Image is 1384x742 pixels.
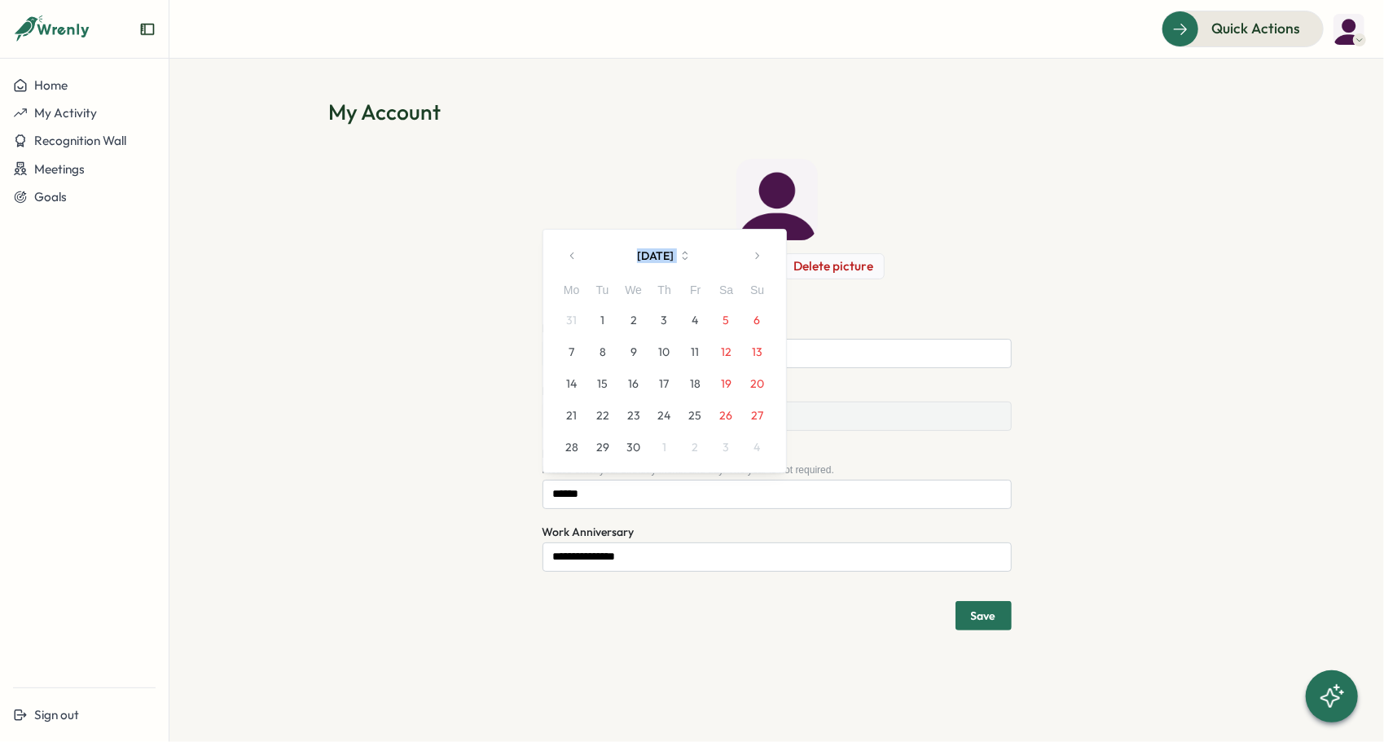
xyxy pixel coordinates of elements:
[618,282,649,300] div: We
[680,336,711,367] button: 11
[556,400,587,431] button: 21
[139,21,156,37] button: Expand sidebar
[649,432,680,463] button: 1
[1333,14,1364,45] img: Osman Izfar
[680,432,711,463] button: 2
[649,400,680,431] button: 24
[618,432,649,463] button: 30
[589,239,740,272] button: [DATE]
[711,336,742,367] button: 12
[711,282,742,300] div: Sa
[742,336,773,367] button: 13
[971,610,996,621] span: Save
[649,305,680,336] button: 3
[649,336,680,367] button: 10
[34,707,79,722] span: Sign out
[587,400,618,431] button: 22
[618,305,649,336] button: 2
[587,282,618,300] div: Tu
[711,305,742,336] button: 5
[649,368,680,399] button: 17
[618,368,649,399] button: 16
[742,400,773,431] button: 27
[784,253,885,279] button: Delete picture
[711,368,742,399] button: 19
[956,601,1012,630] button: Save
[556,305,587,336] button: 31
[34,105,97,121] span: My Activity
[1162,11,1324,46] button: Quick Actions
[34,161,85,177] span: Meetings
[742,368,773,399] button: 20
[618,336,649,367] button: 9
[587,432,618,463] button: 29
[711,432,742,463] button: 3
[556,282,587,300] div: Mo
[742,432,773,463] button: 4
[329,98,1225,126] h1: My Account
[34,189,67,204] span: Goals
[556,368,587,399] button: 14
[680,368,711,399] button: 18
[618,400,649,431] button: 23
[34,77,68,93] span: Home
[742,282,773,300] div: Su
[736,159,818,240] img: Osman Izfar
[680,282,711,300] div: Fr
[543,524,635,542] label: Work Anniversary
[680,305,711,336] button: 4
[680,400,711,431] button: 25
[587,305,618,336] button: 1
[556,336,587,367] button: 7
[742,305,773,336] button: 6
[34,133,126,148] span: Recognition Wall
[587,368,618,399] button: 15
[1211,18,1300,39] span: Quick Actions
[556,432,587,463] button: 28
[711,400,742,431] button: 26
[649,282,680,300] div: Th
[587,336,618,367] button: 8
